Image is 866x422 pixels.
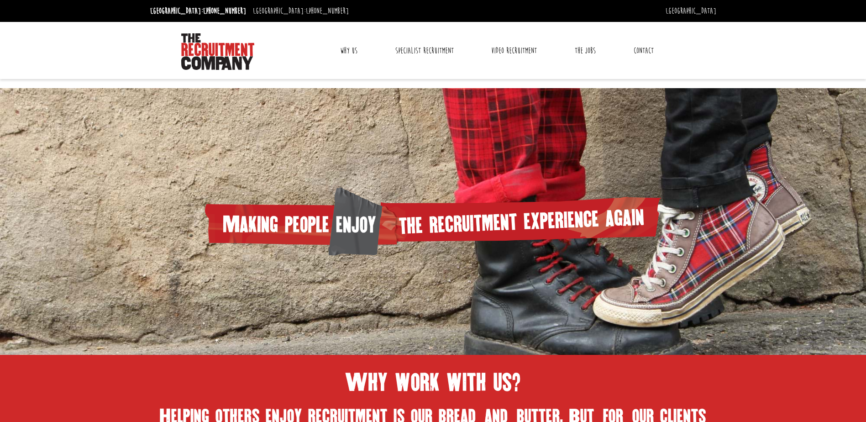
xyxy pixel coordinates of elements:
[205,187,661,255] img: homepage-heading.png
[150,369,716,396] h1: Why work with us?
[484,39,544,62] a: Video Recruitment
[333,39,364,62] a: Why Us
[148,4,248,18] li: [GEOGRAPHIC_DATA]:
[251,4,351,18] li: [GEOGRAPHIC_DATA]:
[306,6,349,16] a: [PHONE_NUMBER]
[627,39,661,62] a: Contact
[203,6,246,16] a: [PHONE_NUMBER]
[666,6,716,16] a: [GEOGRAPHIC_DATA]
[568,39,603,62] a: The Jobs
[181,33,254,70] img: The Recruitment Company
[388,39,461,62] a: Specialist Recruitment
